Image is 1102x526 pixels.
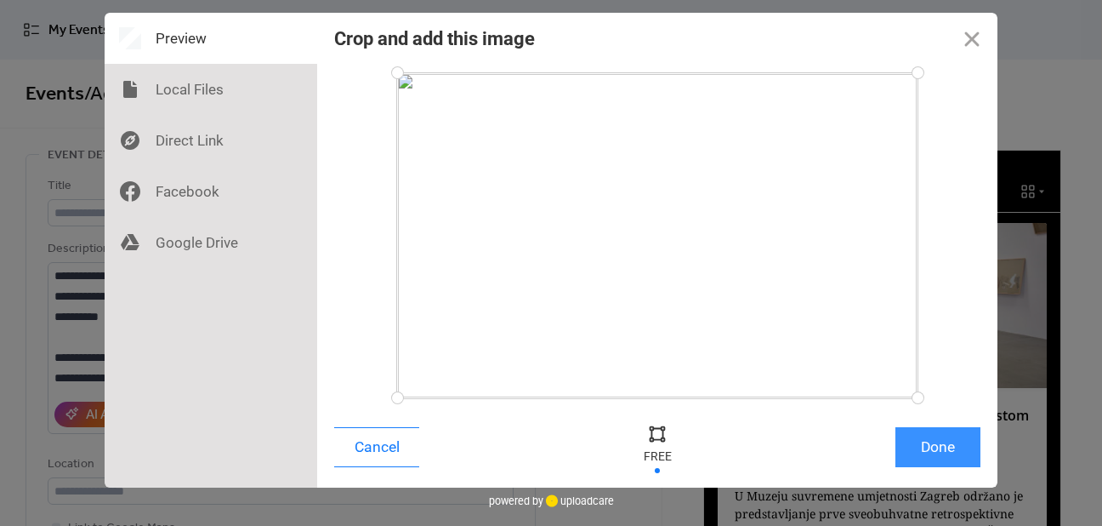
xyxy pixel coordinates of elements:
[105,64,317,115] div: Local Files
[105,13,317,64] div: Preview
[543,495,614,507] a: uploadcare
[946,13,997,64] button: Close
[334,427,419,467] button: Cancel
[334,28,535,49] div: Crop and add this image
[105,166,317,217] div: Facebook
[105,217,317,268] div: Google Drive
[895,427,980,467] button: Done
[105,115,317,166] div: Direct Link
[489,488,614,513] div: powered by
